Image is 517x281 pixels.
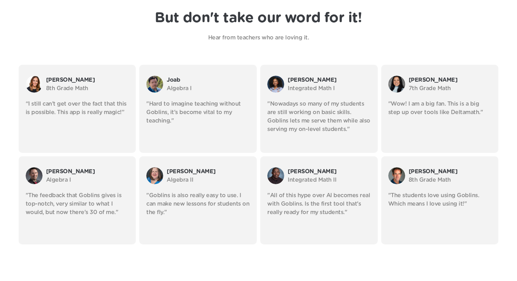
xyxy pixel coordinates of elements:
p: Algebra I [167,84,250,93]
p: [PERSON_NAME] [409,167,492,176]
p: 8th Grade Math [46,84,129,93]
p: “I still can’t get over the fact that this is possible. This app is really magic!” [26,100,129,117]
p: [PERSON_NAME] [288,167,371,176]
p: [PERSON_NAME] [167,167,250,176]
h1: But don't take our word for it! [155,10,362,26]
p: "Hard to imagine teaching without Goblins, it's become vital to my teaching." [146,100,250,125]
p: "Wow! I am a big fan. This is a big step up over tools like Deltamath." [388,100,492,117]
p: Hear from teachers who are loving it. [135,33,382,42]
p: Algebra I [46,176,129,184]
p: "Nowadays so many of my students are still working on basic skills. Goblins lets me serve them wh... [267,100,371,133]
p: [PERSON_NAME] [46,167,129,176]
p: Joab [167,76,250,84]
p: Integrated Math II [288,176,371,184]
p: "The students love using Goblins. Which means I love using it!" [388,191,492,208]
p: [PERSON_NAME] [409,76,492,84]
p: [PERSON_NAME] [288,76,371,84]
p: Algebra II [167,176,250,184]
p: "The feedback that Goblins gives is top-notch, very similar to what I would, but now there's 30 o... [26,191,129,217]
p: 7th Grade Math [409,84,492,93]
p: [PERSON_NAME] [46,76,129,84]
p: Integrated Math I [288,84,371,93]
p: 8th Grade Math [409,176,492,184]
p: "All of this hype over AI becomes real with Goblins. Is the first tool that's really ready for my... [267,191,371,217]
p: "Goblins is also really easy to use. I can make new lessons for students on the fly." [146,191,250,217]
